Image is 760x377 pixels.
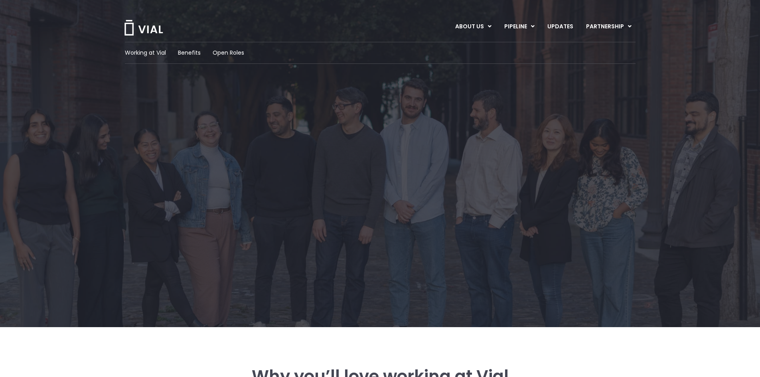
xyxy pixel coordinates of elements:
[178,49,201,57] a: Benefits
[498,20,541,34] a: PIPELINEMenu Toggle
[541,20,579,34] a: UPDATES
[449,20,497,34] a: ABOUT USMenu Toggle
[213,49,244,57] a: Open Roles
[580,20,638,34] a: PARTNERSHIPMenu Toggle
[124,20,164,36] img: Vial Logo
[125,49,166,57] a: Working at Vial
